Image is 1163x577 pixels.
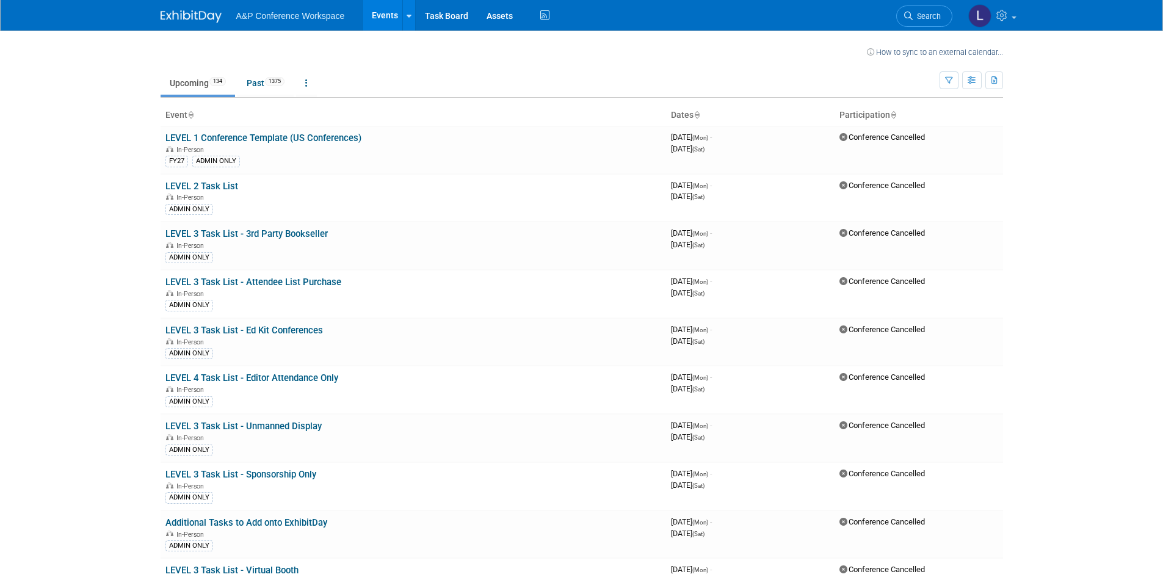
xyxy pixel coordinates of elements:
[692,146,705,153] span: (Sat)
[165,445,213,455] div: ADMIN ONLY
[692,519,708,526] span: (Mon)
[839,517,925,526] span: Conference Cancelled
[839,469,925,478] span: Conference Cancelled
[192,156,240,167] div: ADMIN ONLY
[710,132,712,142] span: -
[671,372,712,382] span: [DATE]
[671,517,712,526] span: [DATE]
[166,386,173,392] img: In-Person Event
[671,421,712,430] span: [DATE]
[671,432,705,441] span: [DATE]
[692,531,705,537] span: (Sat)
[671,288,705,297] span: [DATE]
[176,482,208,490] span: In-Person
[671,181,712,190] span: [DATE]
[839,181,925,190] span: Conference Cancelled
[692,134,708,141] span: (Mon)
[839,228,925,238] span: Conference Cancelled
[671,384,705,393] span: [DATE]
[166,434,173,440] img: In-Person Event
[710,372,712,382] span: -
[692,183,708,189] span: (Mon)
[166,338,173,344] img: In-Person Event
[710,228,712,238] span: -
[161,71,235,95] a: Upcoming134
[165,348,213,359] div: ADMIN ONLY
[867,48,1003,57] a: How to sync to an external calendar...
[671,277,712,286] span: [DATE]
[692,327,708,333] span: (Mon)
[671,228,712,238] span: [DATE]
[166,194,173,200] img: In-Person Event
[839,325,925,334] span: Conference Cancelled
[165,540,213,551] div: ADMIN ONLY
[692,242,705,249] span: (Sat)
[839,421,925,430] span: Conference Cancelled
[839,372,925,382] span: Conference Cancelled
[165,565,299,576] a: LEVEL 3 Task List - Virtual Booth
[835,105,1003,126] th: Participation
[890,110,896,120] a: Sort by Participation Type
[165,421,322,432] a: LEVEL 3 Task List - Unmanned Display
[166,146,173,152] img: In-Person Event
[671,325,712,334] span: [DATE]
[710,325,712,334] span: -
[671,469,712,478] span: [DATE]
[671,529,705,538] span: [DATE]
[165,181,238,192] a: LEVEL 2 Task List
[176,290,208,298] span: In-Person
[692,194,705,200] span: (Sat)
[671,144,705,153] span: [DATE]
[176,386,208,394] span: In-Person
[166,290,173,296] img: In-Person Event
[671,240,705,249] span: [DATE]
[710,565,712,574] span: -
[913,12,941,21] span: Search
[671,192,705,201] span: [DATE]
[187,110,194,120] a: Sort by Event Name
[692,423,708,429] span: (Mon)
[839,132,925,142] span: Conference Cancelled
[896,5,952,27] a: Search
[237,71,294,95] a: Past1375
[236,11,345,21] span: A&P Conference Workspace
[694,110,700,120] a: Sort by Start Date
[692,278,708,285] span: (Mon)
[176,242,208,250] span: In-Person
[166,531,173,537] img: In-Person Event
[165,492,213,503] div: ADMIN ONLY
[165,252,213,263] div: ADMIN ONLY
[176,146,208,154] span: In-Person
[710,517,712,526] span: -
[176,434,208,442] span: In-Person
[692,471,708,477] span: (Mon)
[692,338,705,345] span: (Sat)
[165,228,328,239] a: LEVEL 3 Task List - 3rd Party Bookseller
[176,531,208,539] span: In-Person
[710,181,712,190] span: -
[165,204,213,215] div: ADMIN ONLY
[666,105,835,126] th: Dates
[165,156,188,167] div: FY27
[692,374,708,381] span: (Mon)
[209,77,226,86] span: 134
[265,77,284,86] span: 1375
[710,277,712,286] span: -
[176,194,208,201] span: In-Person
[161,10,222,23] img: ExhibitDay
[968,4,991,27] img: Lianna Iwanikiw
[692,230,708,237] span: (Mon)
[165,469,316,480] a: LEVEL 3 Task List - Sponsorship Only
[692,482,705,489] span: (Sat)
[165,132,361,143] a: LEVEL 1 Conference Template (US Conferences)
[165,372,338,383] a: LEVEL 4 Task List - Editor Attendance Only
[176,338,208,346] span: In-Person
[165,277,341,288] a: LEVEL 3 Task List - Attendee List Purchase
[671,565,712,574] span: [DATE]
[165,396,213,407] div: ADMIN ONLY
[692,434,705,441] span: (Sat)
[839,565,925,574] span: Conference Cancelled
[671,481,705,490] span: [DATE]
[161,105,666,126] th: Event
[166,242,173,248] img: In-Person Event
